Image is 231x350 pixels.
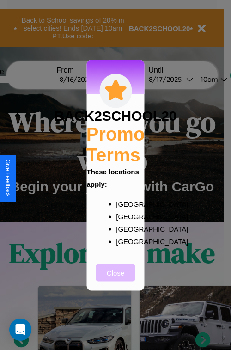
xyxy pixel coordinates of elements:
[116,235,134,247] p: [GEOGRAPHIC_DATA]
[116,222,134,235] p: [GEOGRAPHIC_DATA]
[87,167,139,188] b: These locations apply:
[86,123,145,165] h2: Promo Terms
[116,197,134,210] p: [GEOGRAPHIC_DATA]
[54,108,176,123] h3: BACK2SCHOOL20
[5,160,11,197] div: Give Feedback
[9,319,31,341] div: Open Intercom Messenger
[116,210,134,222] p: [GEOGRAPHIC_DATA]
[96,264,135,281] button: Close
